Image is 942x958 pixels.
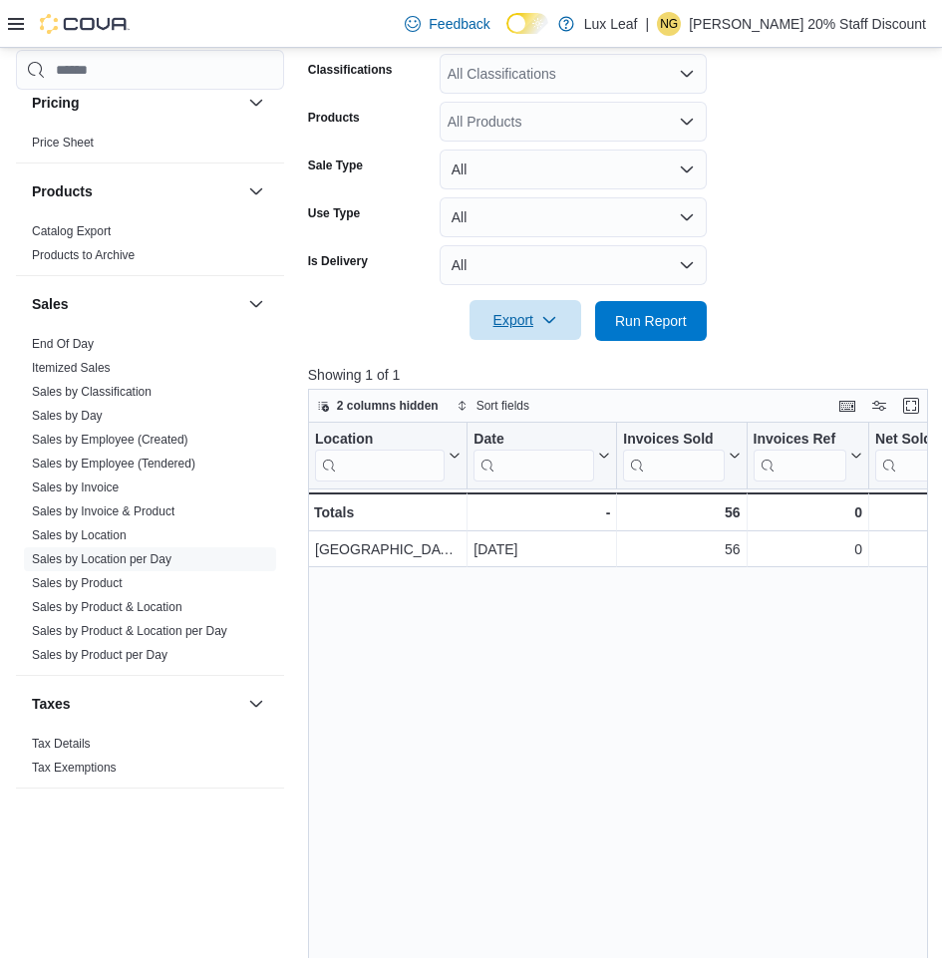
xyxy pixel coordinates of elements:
[753,537,861,561] div: 0
[32,135,94,151] span: Price Sheet
[32,552,171,566] a: Sales by Location per Day
[623,431,724,481] div: Invoices Sold
[32,503,174,519] span: Sales by Invoice & Product
[449,394,537,418] button: Sort fields
[440,245,707,285] button: All
[32,737,91,751] a: Tax Details
[337,398,439,414] span: 2 columns hidden
[314,500,461,524] div: Totals
[315,431,461,481] button: Location
[753,500,861,524] div: 0
[32,409,103,423] a: Sales by Day
[32,181,93,201] h3: Products
[867,394,891,418] button: Display options
[473,431,594,481] div: Date
[473,537,610,561] div: [DATE]
[16,732,284,788] div: Taxes
[753,431,845,450] div: Invoices Ref
[32,433,188,447] a: Sales by Employee (Created)
[32,760,117,776] span: Tax Exemptions
[308,253,368,269] label: Is Delivery
[32,224,111,238] a: Catalog Export
[679,114,695,130] button: Open list of options
[32,551,171,567] span: Sales by Location per Day
[473,431,594,450] div: Date
[835,394,859,418] button: Keyboard shortcuts
[32,623,227,639] span: Sales by Product & Location per Day
[315,431,445,450] div: Location
[32,600,182,614] a: Sales by Product & Location
[506,13,548,34] input: Dark Mode
[32,480,119,494] a: Sales by Invoice
[32,648,167,662] a: Sales by Product per Day
[244,692,268,716] button: Taxes
[440,150,707,189] button: All
[32,528,127,542] a: Sales by Location
[32,456,195,472] span: Sales by Employee (Tendered)
[476,398,529,414] span: Sort fields
[32,361,111,375] a: Itemized Sales
[615,311,687,331] span: Run Report
[32,479,119,495] span: Sales by Invoice
[308,205,360,221] label: Use Type
[753,431,861,481] button: Invoices Ref
[32,93,79,113] h3: Pricing
[32,575,123,591] span: Sales by Product
[584,12,638,36] p: Lux Leaf
[481,300,569,340] span: Export
[32,248,135,262] a: Products to Archive
[32,136,94,150] a: Price Sheet
[679,66,695,82] button: Open list of options
[16,219,284,275] div: Products
[244,91,268,115] button: Pricing
[32,408,103,424] span: Sales by Day
[657,12,681,36] div: Nicole Gorgichuk 20% Staff Discount
[32,337,94,351] a: End Of Day
[473,500,610,524] div: -
[32,432,188,448] span: Sales by Employee (Created)
[32,761,117,775] a: Tax Exemptions
[32,694,240,714] button: Taxes
[32,360,111,376] span: Itemized Sales
[32,294,69,314] h3: Sales
[32,457,195,471] a: Sales by Employee (Tendered)
[308,365,935,385] p: Showing 1 of 1
[506,34,507,35] span: Dark Mode
[308,110,360,126] label: Products
[16,131,284,162] div: Pricing
[660,12,678,36] span: NG
[899,394,923,418] button: Enter fullscreen
[32,504,174,518] a: Sales by Invoice & Product
[40,14,130,34] img: Cova
[397,4,497,44] a: Feedback
[244,179,268,203] button: Products
[623,431,740,481] button: Invoices Sold
[308,158,363,173] label: Sale Type
[32,736,91,752] span: Tax Details
[309,394,447,418] button: 2 columns hidden
[32,384,152,400] span: Sales by Classification
[689,12,926,36] p: [PERSON_NAME] 20% Staff Discount
[473,431,610,481] button: Date
[32,647,167,663] span: Sales by Product per Day
[470,300,581,340] button: Export
[623,500,740,524] div: 56
[623,431,724,450] div: Invoices Sold
[595,301,707,341] button: Run Report
[32,336,94,352] span: End Of Day
[32,694,71,714] h3: Taxes
[32,294,240,314] button: Sales
[244,292,268,316] button: Sales
[32,223,111,239] span: Catalog Export
[753,431,845,481] div: Invoices Ref
[32,576,123,590] a: Sales by Product
[32,599,182,615] span: Sales by Product & Location
[429,14,489,34] span: Feedback
[32,624,227,638] a: Sales by Product & Location per Day
[32,527,127,543] span: Sales by Location
[32,385,152,399] a: Sales by Classification
[315,537,461,561] div: [GEOGRAPHIC_DATA] - [GEOGRAPHIC_DATA]
[623,537,740,561] div: 56
[440,197,707,237] button: All
[646,12,650,36] p: |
